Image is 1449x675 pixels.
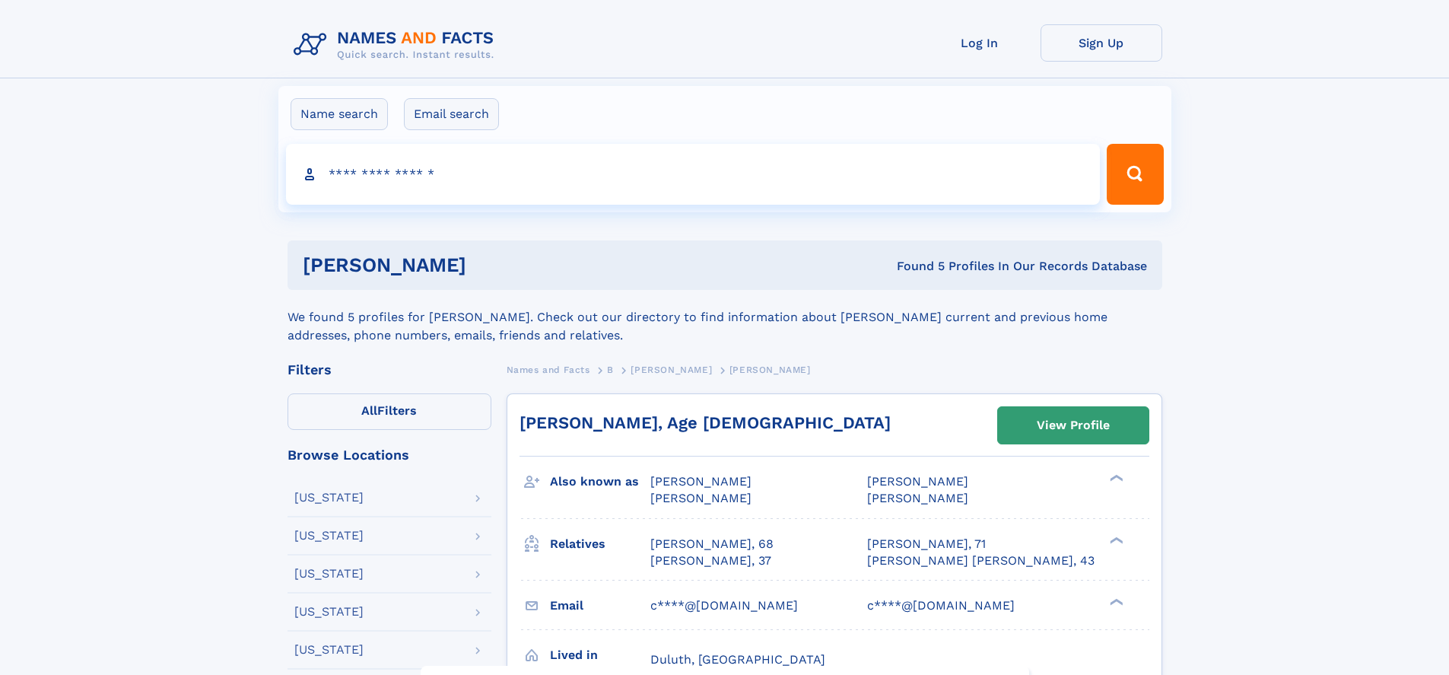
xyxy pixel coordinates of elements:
[919,24,1041,62] a: Log In
[1037,408,1110,443] div: View Profile
[520,413,891,432] a: [PERSON_NAME], Age [DEMOGRAPHIC_DATA]
[998,407,1149,444] a: View Profile
[650,552,771,569] a: [PERSON_NAME], 37
[288,448,491,462] div: Browse Locations
[294,644,364,656] div: [US_STATE]
[294,492,364,504] div: [US_STATE]
[288,290,1162,345] div: We found 5 profiles for [PERSON_NAME]. Check out our directory to find information about [PERSON_...
[867,536,986,552] a: [PERSON_NAME], 71
[1106,535,1124,545] div: ❯
[631,360,712,379] a: [PERSON_NAME]
[682,258,1147,275] div: Found 5 Profiles In Our Records Database
[361,403,377,418] span: All
[729,365,811,375] span: [PERSON_NAME]
[291,98,388,130] label: Name search
[631,365,712,375] span: [PERSON_NAME]
[867,491,968,505] span: [PERSON_NAME]
[650,474,752,489] span: [PERSON_NAME]
[286,144,1101,205] input: search input
[550,593,650,619] h3: Email
[288,393,491,430] label: Filters
[607,360,614,379] a: B
[650,536,774,552] a: [PERSON_NAME], 68
[294,568,364,580] div: [US_STATE]
[867,552,1095,569] a: [PERSON_NAME] [PERSON_NAME], 43
[550,469,650,495] h3: Also known as
[867,474,968,489] span: [PERSON_NAME]
[607,365,614,375] span: B
[288,24,507,65] img: Logo Names and Facts
[650,652,825,667] span: Duluth, [GEOGRAPHIC_DATA]
[507,360,590,379] a: Names and Facts
[288,363,491,377] div: Filters
[303,256,682,275] h1: [PERSON_NAME]
[1106,473,1124,483] div: ❯
[294,606,364,618] div: [US_STATE]
[1041,24,1162,62] a: Sign Up
[294,530,364,542] div: [US_STATE]
[550,531,650,557] h3: Relatives
[404,98,499,130] label: Email search
[650,491,752,505] span: [PERSON_NAME]
[1106,597,1124,607] div: ❯
[1107,144,1163,205] button: Search Button
[550,642,650,668] h3: Lived in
